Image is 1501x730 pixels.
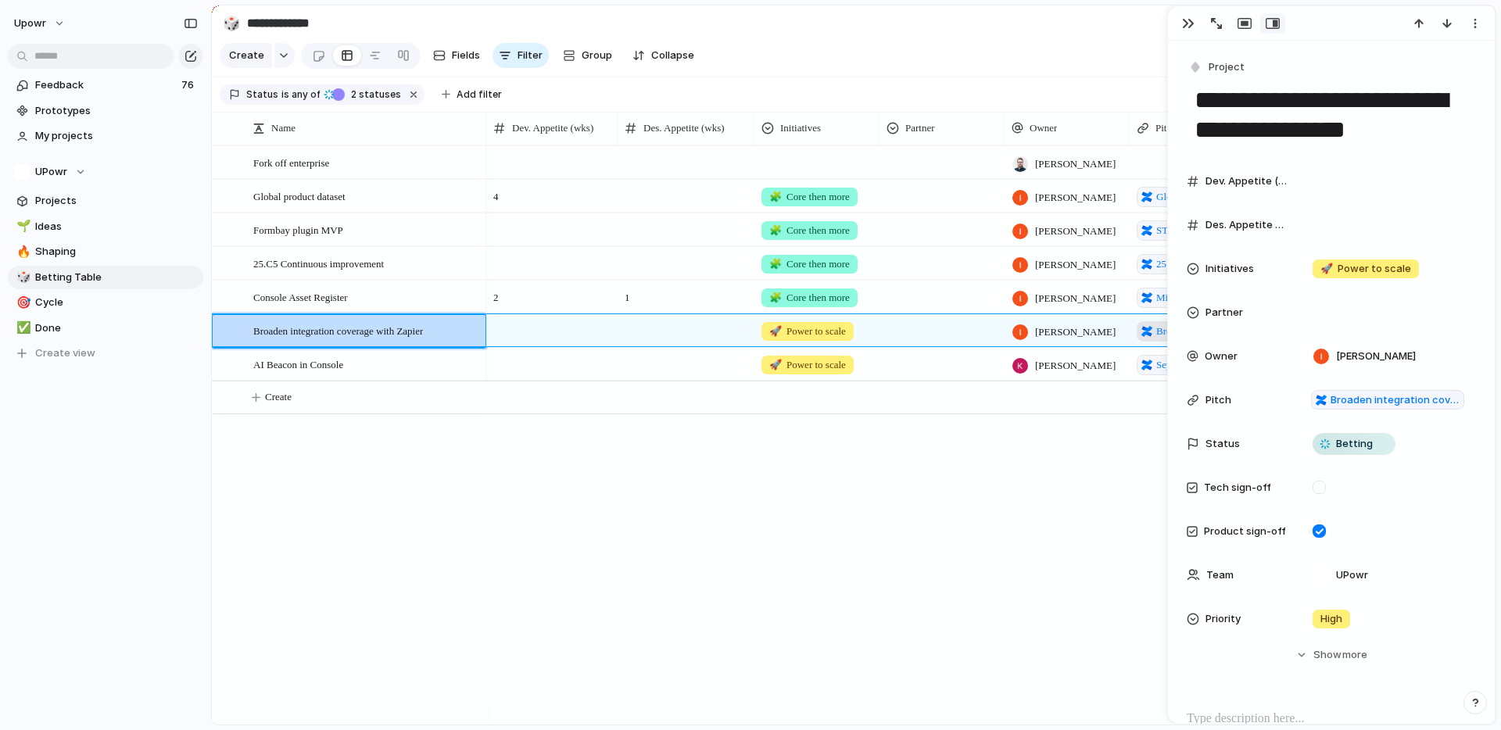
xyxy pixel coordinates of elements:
[1030,120,1057,136] span: Owner
[427,43,486,68] button: Fields
[223,13,240,34] div: 🎲
[1035,224,1116,239] span: [PERSON_NAME]
[1156,357,1243,373] span: Sep-25 AI Beacon inside Console to improve Customer Self-Service Feedback pitch
[1155,120,1177,136] span: Pitch
[14,320,30,336] button: ✅
[1320,262,1333,274] span: 🚀
[253,220,343,238] span: Formbay plugin MVP
[1035,358,1116,374] span: [PERSON_NAME]
[229,48,264,63] span: Create
[8,160,203,184] button: UPowr
[35,345,95,361] span: Create view
[1206,567,1234,583] span: Team
[8,240,203,263] div: 🔥Shaping
[289,88,320,102] span: any of
[1035,291,1116,306] span: [PERSON_NAME]
[493,43,549,68] button: Filter
[16,243,27,261] div: 🔥
[7,11,73,36] button: upowr
[905,120,935,136] span: Partner
[346,88,401,102] span: statuses
[1035,257,1116,273] span: [PERSON_NAME]
[1156,223,1243,238] span: STCs Automation Plugin
[1204,480,1271,496] span: Tech sign-off
[253,153,329,171] span: Fork off enterprise
[1209,59,1245,75] span: Project
[181,77,197,93] span: 76
[1205,611,1241,627] span: Priority
[16,217,27,235] div: 🌱
[1137,355,1248,375] a: Sep-25 AI Beacon inside Console to improve Customer Self-Service Feedback pitch
[1205,261,1254,277] span: Initiatives
[769,359,782,370] span: 🚀
[35,219,198,234] span: Ideas
[1156,290,1243,306] span: Migrate enhance the Asset Register
[346,88,359,100] span: 2
[321,86,404,103] button: 2 statuses
[1311,390,1464,410] a: Broaden integration coverage with Zapier
[769,189,850,205] span: Core then more
[253,355,343,373] span: AI Beacon in Console
[1185,56,1249,79] button: Project
[35,193,198,209] span: Projects
[8,73,203,97] a: Feedback76
[432,84,511,106] button: Add filter
[618,281,754,306] span: 1
[35,295,198,310] span: Cycle
[278,86,323,103] button: isany of
[246,88,278,102] span: Status
[769,191,782,202] span: 🧩
[253,187,346,205] span: Global product dataset
[14,244,30,259] button: 🔥
[582,48,612,63] span: Group
[14,295,30,310] button: 🎯
[1137,220,1248,241] a: STCs Automation Plugin
[8,99,203,123] a: Prototypes
[769,292,782,303] span: 🧩
[253,254,384,272] span: 25.C5 Continuous improvement
[8,317,203,340] a: ✅Done
[8,291,203,314] a: 🎯Cycle
[220,43,272,68] button: Create
[780,120,821,136] span: Initiatives
[8,266,203,289] a: 🎲Betting Table
[8,215,203,238] div: 🌱Ideas
[14,16,46,31] span: upowr
[769,324,846,339] span: Power to scale
[452,48,480,63] span: Fields
[1204,524,1286,539] span: Product sign-off
[16,268,27,286] div: 🎲
[35,103,198,119] span: Prototypes
[1137,254,1248,274] a: 25.C5 - Continuous improvement pitch items
[1342,647,1367,663] span: more
[1156,324,1243,339] span: Broaden integration coverage with Zapier
[16,319,27,337] div: ✅
[271,120,296,136] span: Name
[769,290,850,306] span: Core then more
[1320,261,1411,277] span: Power to scale
[769,258,782,270] span: 🧩
[1336,567,1368,583] span: UPowr
[769,357,846,373] span: Power to scale
[1156,256,1243,272] span: 25.C5 - Continuous improvement pitch items
[487,281,617,306] span: 2
[769,256,850,272] span: Core then more
[35,320,198,336] span: Done
[281,88,289,102] span: is
[769,224,782,236] span: 🧩
[253,321,423,339] span: Broaden integration coverage with Zapier
[265,389,292,405] span: Create
[769,325,782,337] span: 🚀
[626,43,700,68] button: Collapse
[769,223,850,238] span: Core then more
[651,48,694,63] span: Collapse
[1205,349,1238,364] span: Owner
[1205,174,1287,189] span: Dev. Appetite (wks)
[14,219,30,234] button: 🌱
[512,120,593,136] span: Dev. Appetite (wks)
[35,270,198,285] span: Betting Table
[1331,392,1460,408] span: Broaden integration coverage with Zapier
[35,244,198,259] span: Shaping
